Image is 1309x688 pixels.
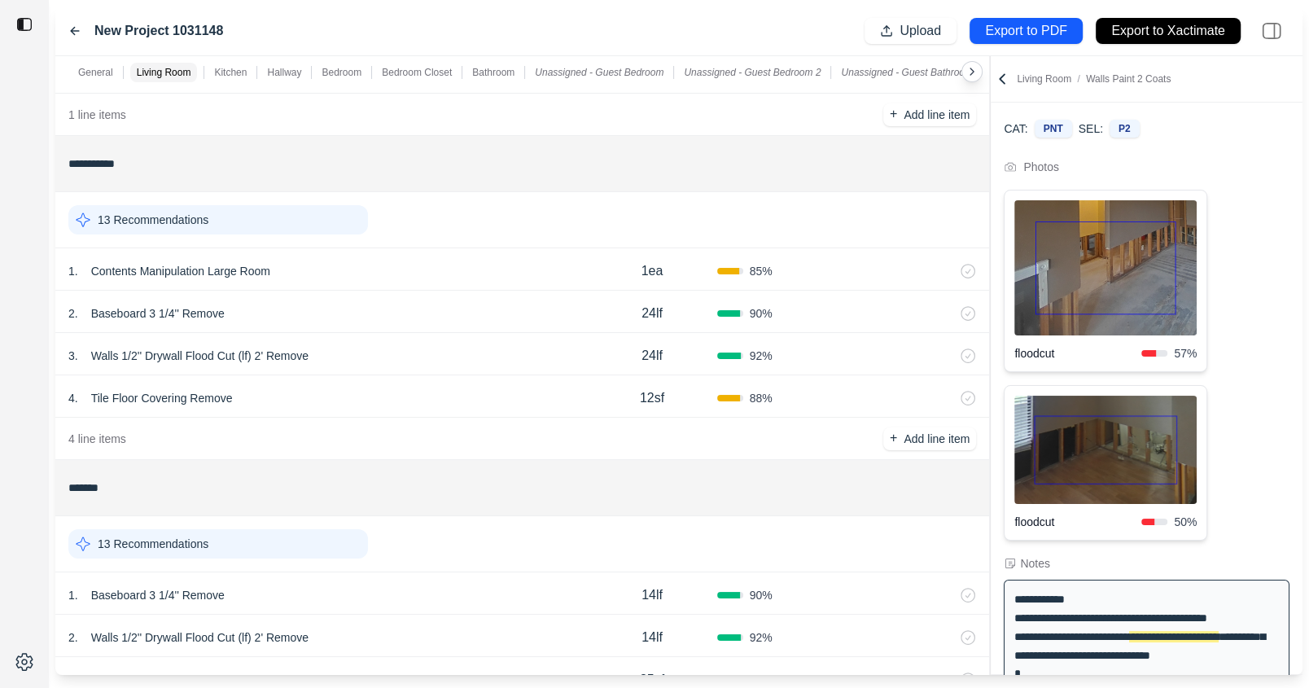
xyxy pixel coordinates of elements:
button: Upload [865,18,957,44]
span: Walls Paint 2 Coats [1086,73,1171,85]
div: Notes [1020,555,1050,572]
span: 90 % [750,587,773,603]
p: Unassigned - Guest Bedroom [535,66,663,79]
img: Cropped Image [1014,200,1197,335]
p: Kitchen [214,66,247,79]
span: 50 % [1174,514,1197,530]
img: Cropped Image [1014,396,1197,504]
p: Bathroom [472,66,514,79]
p: 24lf [641,346,663,366]
span: 89 % [750,672,773,688]
span: / [1071,73,1086,85]
p: 1ea [641,261,663,281]
span: floodcut [1014,345,1141,362]
p: 2 . [68,305,78,322]
p: Bedroom [322,66,361,79]
button: Export to PDF [970,18,1083,44]
span: 92 % [750,629,773,646]
button: +Add line item [883,427,976,450]
p: Upload [900,22,941,41]
p: Tile Floor Covering Remove [85,387,239,410]
p: General [78,66,113,79]
p: Walls 1/2'' Drywall Flood Cut (lf) 2' Remove [85,626,315,649]
p: Hallway [267,66,301,79]
p: 13 Recommendations [98,212,208,228]
p: + [890,105,897,124]
span: floodcut [1014,514,1141,530]
p: Unassigned - Guest Bedroom 2 [684,66,821,79]
p: 4 line items [68,431,126,447]
p: 14lf [641,628,663,647]
p: Contents Manipulation Large Room [85,260,277,283]
span: 92 % [750,348,773,364]
p: CAT: [1004,121,1027,137]
div: Photos [1023,157,1059,177]
p: 3 . [68,672,78,688]
span: 85 % [750,263,773,279]
p: Add line item [904,431,970,447]
p: 1 line items [68,107,126,123]
p: Walls 1/2'' Drywall Flood Cut (lf) 2' Remove [85,344,315,367]
p: 4 . [68,390,78,406]
div: PNT [1035,120,1072,138]
p: Living Room [1017,72,1171,85]
p: SEL: [1079,121,1103,137]
p: + [890,429,897,448]
p: Bedroom Closet [382,66,452,79]
label: New Project 1031148 [94,21,223,41]
div: P2 [1110,120,1140,138]
p: 1 . [68,263,78,279]
p: 24lf [641,304,663,323]
p: Baseboard 3 1/4'' Remove [85,302,231,325]
p: Export to PDF [985,22,1066,41]
p: Unassigned - Guest Bathroom [841,66,972,79]
img: right-panel.svg [1254,13,1289,49]
p: 14lf [641,585,663,605]
button: +Add line item [883,103,976,126]
p: Export to Xactimate [1111,22,1225,41]
p: 2 . [68,629,78,646]
span: 90 % [750,305,773,322]
p: Add line item [904,107,970,123]
p: 1 . [68,587,78,603]
span: 57 % [1174,345,1197,362]
p: Living Room [137,66,191,79]
p: Baseboard 3 1/4'' Remove [85,584,231,607]
img: toggle sidebar [16,16,33,33]
p: 12sf [640,388,664,408]
button: Export to Xactimate [1096,18,1241,44]
p: 13 Recommendations [98,536,208,552]
span: 88 % [750,390,773,406]
p: 3 . [68,348,78,364]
